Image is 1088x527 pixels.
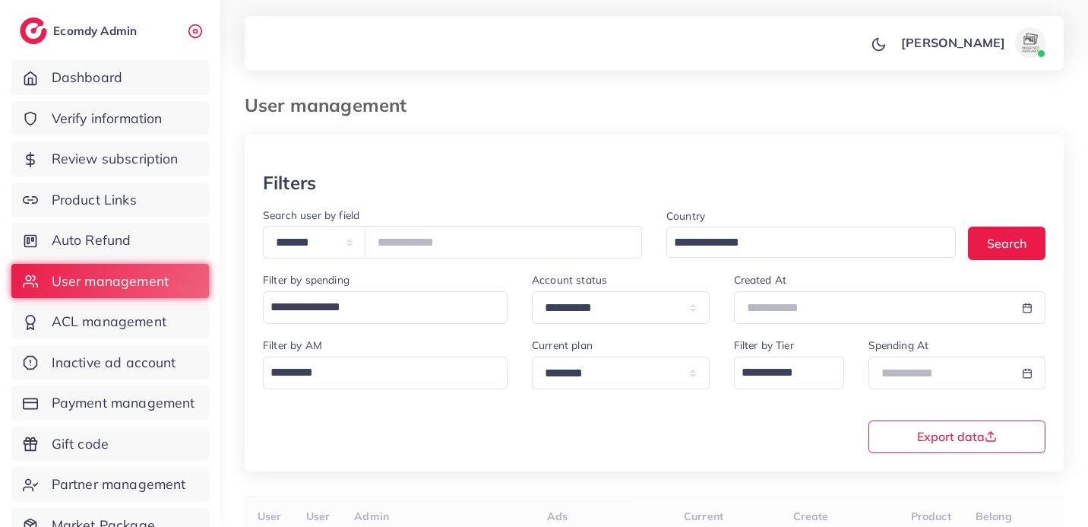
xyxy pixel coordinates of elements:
[265,294,488,320] input: Search for option
[11,223,209,258] a: Auto Refund
[52,190,137,210] span: Product Links
[669,231,936,255] input: Search for option
[52,434,109,454] span: Gift code
[917,430,997,443] span: Export data
[52,230,131,250] span: Auto Refund
[868,338,929,353] label: Spending At
[11,141,209,176] a: Review subscription
[52,475,186,494] span: Partner management
[734,357,844,389] div: Search for option
[52,109,163,129] span: Verify information
[893,27,1052,58] a: [PERSON_NAME]avatar
[11,264,209,299] a: User management
[11,183,209,217] a: Product Links
[20,17,141,44] a: logoEcomdy Admin
[736,360,824,386] input: Search for option
[666,227,956,258] div: Search for option
[263,291,508,324] div: Search for option
[263,272,349,287] label: Filter by spending
[52,353,176,373] span: Inactive ad account
[20,17,47,44] img: logo
[968,227,1045,259] button: Search
[532,272,607,287] label: Account status
[1015,27,1045,58] img: avatar
[11,427,209,462] a: Gift code
[263,357,508,389] div: Search for option
[265,360,488,386] input: Search for option
[52,312,166,332] span: ACL management
[52,149,179,169] span: Review subscription
[263,338,322,353] label: Filter by AM
[532,338,593,353] label: Current plan
[11,467,209,502] a: Partner management
[53,24,141,38] h2: Ecomdy Admin
[52,271,169,291] span: User management
[52,68,122,87] span: Dashboard
[11,101,209,136] a: Verify information
[734,272,787,287] label: Created At
[666,208,705,224] label: Country
[868,421,1046,453] button: Export data
[263,172,316,194] h3: Filters
[263,208,359,223] label: Search user by field
[734,338,794,353] label: Filter by Tier
[901,33,1005,52] p: [PERSON_NAME]
[11,345,209,380] a: Inactive ad account
[11,304,209,339] a: ACL management
[245,94,419,116] h3: User management
[11,386,209,421] a: Payment management
[11,60,209,95] a: Dashboard
[52,393,195,413] span: Payment management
